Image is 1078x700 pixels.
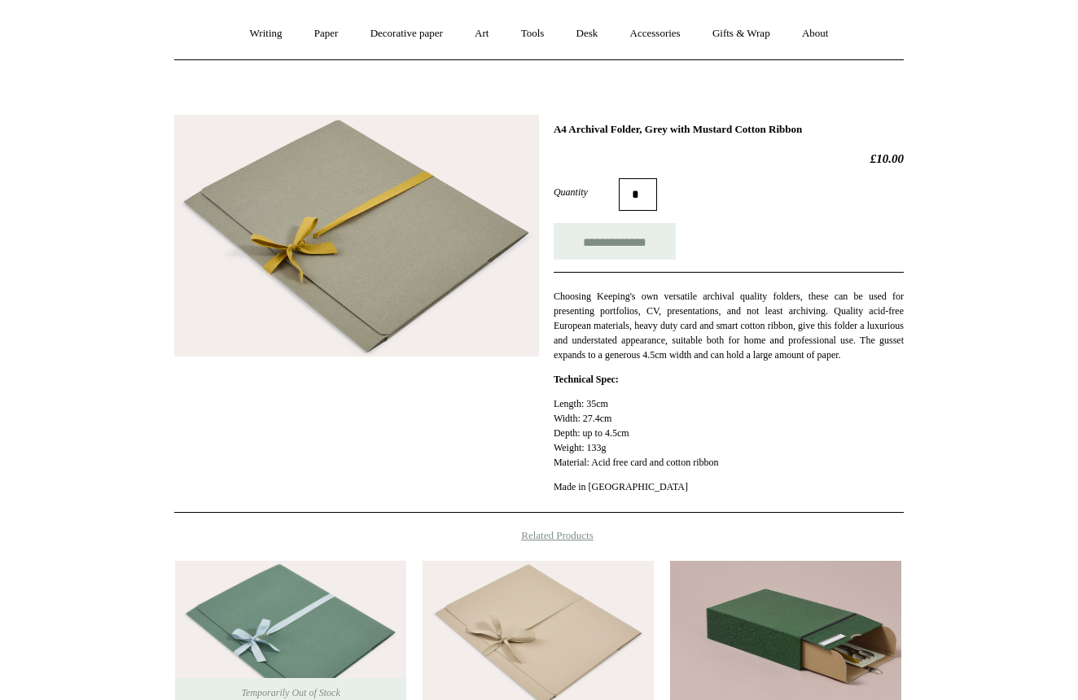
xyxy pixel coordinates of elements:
a: Decorative paper [356,12,458,55]
strong: Technical Spec: [554,374,619,385]
a: Art [460,12,503,55]
a: Accessories [616,12,695,55]
h4: Related Products [132,529,946,542]
a: Gifts & Wrap [698,12,785,55]
p: Length: 35cm Width: 27.4cm Depth: up to 4.5cm Weight: 133g Material: Acid free card and cotton ri... [554,396,904,470]
a: Paper [300,12,353,55]
img: A4 Archival Folder, Grey with Mustard Cotton Ribbon [174,115,539,357]
p: Choosing Keeping's own versatile archival quality folders, these can be used for presenting portf... [554,289,904,362]
a: About [787,12,844,55]
h1: A4 Archival Folder, Grey with Mustard Cotton Ribbon [554,123,904,136]
h2: £10.00 [554,151,904,166]
p: Made in [GEOGRAPHIC_DATA] [554,479,904,494]
label: Quantity [554,185,619,199]
a: Tools [506,12,559,55]
a: Desk [562,12,613,55]
a: Writing [235,12,297,55]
